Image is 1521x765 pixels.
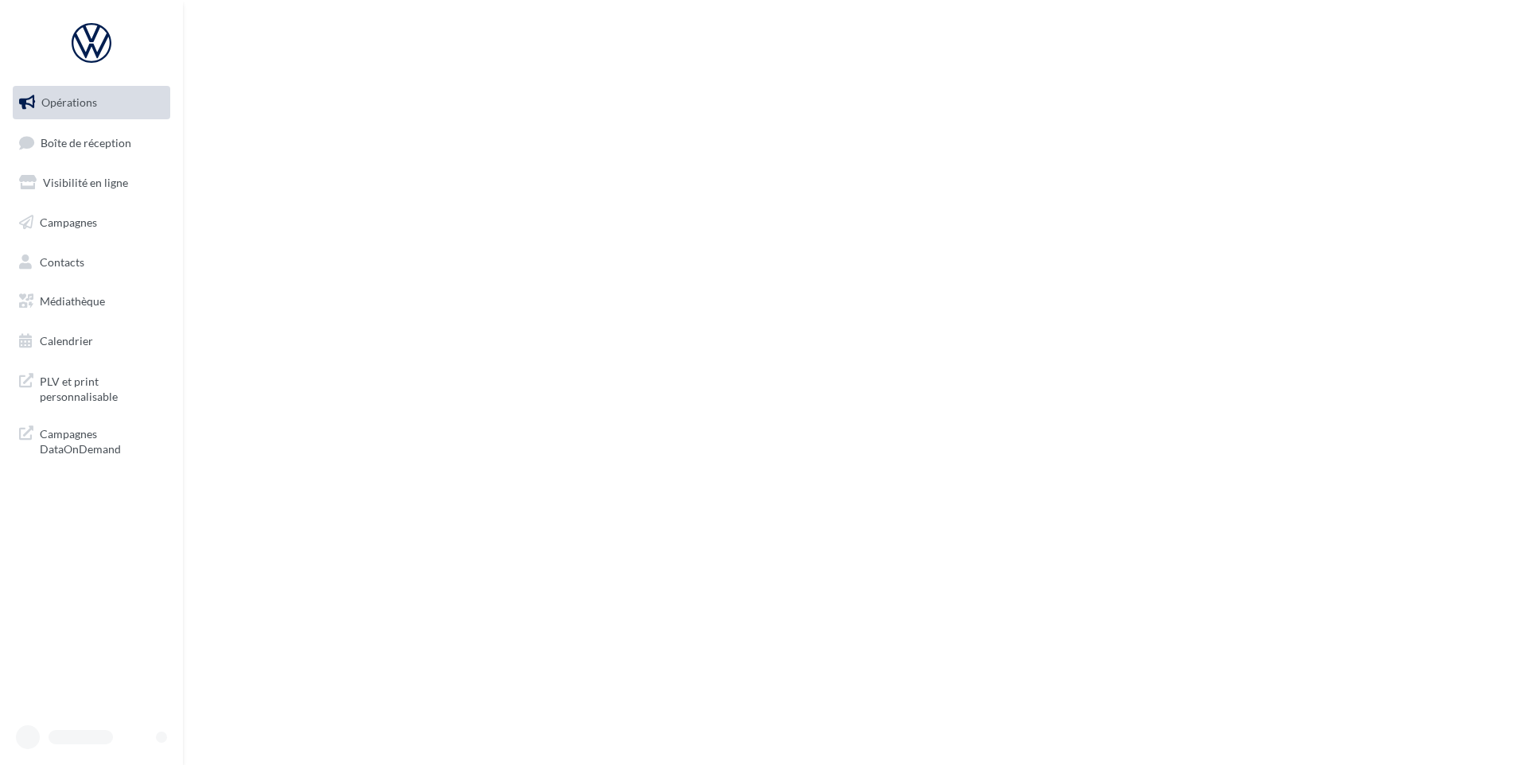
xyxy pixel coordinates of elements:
a: Visibilité en ligne [10,166,173,200]
a: Calendrier [10,324,173,358]
a: Campagnes DataOnDemand [10,417,173,464]
a: Opérations [10,86,173,119]
a: Médiathèque [10,285,173,318]
span: Visibilité en ligne [43,176,128,189]
span: Campagnes DataOnDemand [40,423,164,457]
span: Campagnes [40,216,97,229]
span: PLV et print personnalisable [40,371,164,405]
a: Boîte de réception [10,126,173,160]
a: PLV et print personnalisable [10,364,173,411]
span: Contacts [40,254,84,268]
a: Campagnes [10,206,173,239]
span: Boîte de réception [41,135,131,149]
span: Opérations [41,95,97,109]
span: Médiathèque [40,294,105,308]
span: Calendrier [40,334,93,348]
a: Contacts [10,246,173,279]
